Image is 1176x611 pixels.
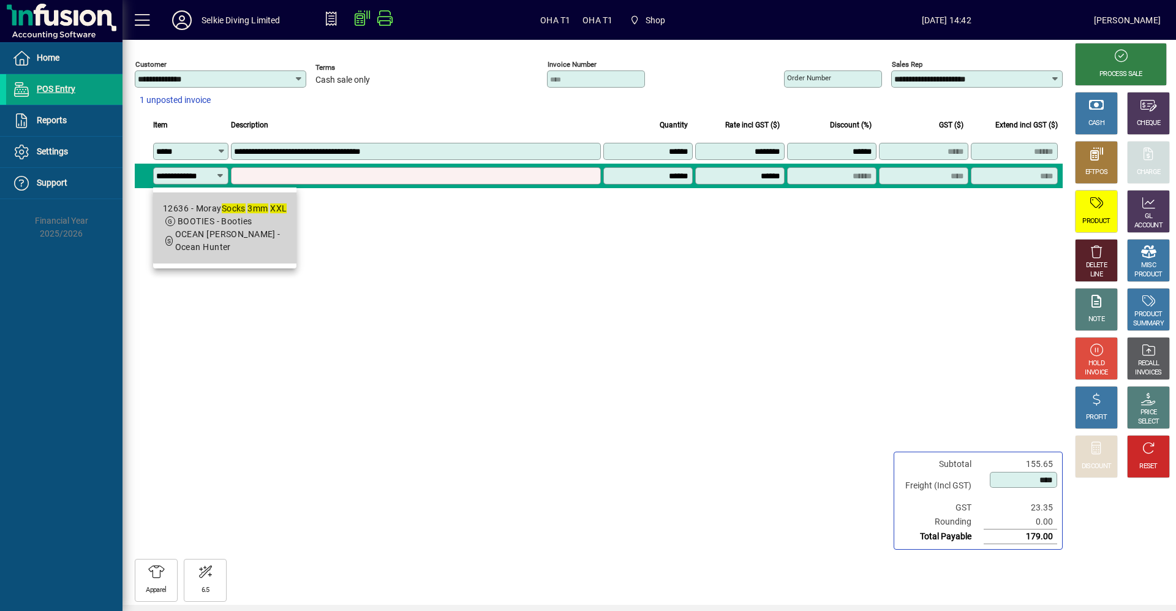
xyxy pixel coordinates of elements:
td: Rounding [899,515,984,529]
td: 179.00 [984,529,1057,544]
a: Settings [6,137,123,167]
button: Profile [162,9,202,31]
div: INVOICES [1135,368,1161,378]
span: 1 unposted invoice [140,94,211,107]
div: 6.5 [202,586,209,595]
div: DISCOUNT [1082,462,1111,471]
div: PROCESS SALE [1099,70,1142,79]
a: Home [6,43,123,74]
span: Quantity [660,118,688,132]
div: CASH [1088,119,1104,128]
span: GST ($) [939,118,963,132]
span: Home [37,53,59,63]
td: Total Payable [899,529,984,544]
div: HOLD [1088,359,1104,368]
mat-label: Sales rep [892,60,922,69]
a: Support [6,168,123,199]
div: DELETE [1086,261,1107,270]
span: Support [37,178,67,188]
span: Item [153,118,168,132]
span: Description [231,118,268,132]
em: XXL [270,203,287,213]
div: SUMMARY [1133,319,1164,328]
div: SELECT [1138,417,1159,427]
span: Cash sale only [315,75,370,85]
mat-label: Invoice number [548,60,597,69]
td: Subtotal [899,457,984,471]
div: CHEQUE [1137,119,1160,128]
td: 0.00 [984,515,1057,529]
span: OHA T1 [582,10,612,30]
div: PRICE [1140,408,1157,417]
mat-label: Customer [135,60,167,69]
span: BOOTIES - Booties [178,216,252,226]
div: Apparel [146,586,166,595]
span: Reports [37,115,67,125]
div: 12636 - Moray [163,202,287,215]
button: 1 unposted invoice [135,89,216,112]
td: Freight (Incl GST) [899,471,984,501]
div: PROFIT [1086,413,1107,422]
span: Shop [646,10,666,30]
td: GST [899,501,984,515]
span: Extend incl GST ($) [995,118,1058,132]
div: EFTPOS [1085,168,1108,177]
span: Terms [315,64,389,72]
a: Reports [6,105,123,136]
div: INVOICE [1085,368,1107,378]
mat-option: 12636 - Moray Socks 3mm XXL [153,192,296,264]
span: Settings [37,146,68,156]
div: NOTE [1088,315,1104,324]
span: OHA T1 [540,10,570,30]
td: 155.65 [984,457,1057,471]
mat-label: Order number [787,74,831,82]
span: Rate incl GST ($) [725,118,780,132]
div: PRODUCT [1082,217,1110,226]
div: Selkie Diving Limited [202,10,281,30]
div: LINE [1090,270,1102,279]
div: [PERSON_NAME] [1094,10,1161,30]
div: ACCOUNT [1134,221,1163,230]
span: Discount (%) [830,118,872,132]
td: 23.35 [984,501,1057,515]
div: GL [1145,212,1153,221]
em: Socks [222,203,246,213]
div: PRODUCT [1134,270,1162,279]
span: [DATE] 14:42 [799,10,1094,30]
div: PRODUCT [1134,310,1162,319]
span: POS Entry [37,84,75,94]
em: 3mm [247,203,268,213]
span: OCEAN [PERSON_NAME] - Ocean Hunter [175,229,281,252]
div: CHARGE [1137,168,1161,177]
div: RESET [1139,462,1158,471]
div: MISC [1141,261,1156,270]
span: Shop [625,9,670,31]
div: RECALL [1138,359,1159,368]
